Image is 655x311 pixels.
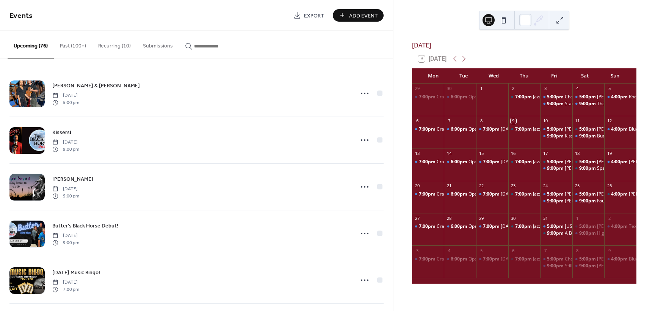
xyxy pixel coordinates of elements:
div: 19 [606,150,612,156]
span: 5:00pm [547,159,565,165]
div: Lizeh Basciano [572,159,605,165]
span: [DATE] [52,232,79,239]
div: High Waters Band [572,230,605,237]
div: 24 [542,183,548,189]
div: 27 [414,215,420,221]
span: 4:00pm [611,256,629,262]
div: [DATE] Music Bingo! [501,126,544,133]
span: Export [304,12,324,20]
div: Wed [479,68,509,84]
div: Crash and Burn [437,256,470,262]
span: 7:00pm [419,223,437,230]
div: [PERSON_NAME] [597,159,633,165]
div: [US_STATE][PERSON_NAME] [565,223,625,230]
span: Butter's Black Horse Debut! [52,222,118,230]
div: Kissers! [540,133,572,139]
div: 6 [414,118,420,124]
div: 13 [414,150,420,156]
div: 5 [478,248,484,253]
div: Crash and Burn [412,126,444,133]
div: Butter's Black Horse Debut! [572,133,605,139]
span: 5:00 pm [52,99,79,106]
button: Add Event [333,9,384,22]
div: Jazz & Blues Night [508,223,541,230]
span: 9:00pm [547,198,565,204]
span: [PERSON_NAME] [52,175,93,183]
div: 3 [542,86,548,92]
div: 7 [542,248,548,253]
div: Open Mic with [PERSON_NAME] [469,126,535,133]
div: 4 [446,248,452,253]
span: 4:00pm [611,159,629,165]
div: Jazz & Blues Night [533,191,571,197]
div: Jazz & Blues Night [533,256,571,262]
div: Wednesday Music Bingo! [476,256,508,262]
div: Crash and Burn [437,159,470,165]
div: 20 [414,183,420,189]
div: 31 [542,215,548,221]
div: 29 [414,86,420,92]
div: Still Picking Country [565,263,606,269]
span: 5:00pm [547,256,565,262]
span: 7:00pm [419,191,437,197]
div: 9 [606,248,612,253]
div: Crash and Burn [412,94,444,100]
span: 7:00pm [419,256,437,262]
span: Kissers! [52,129,71,137]
div: Jazz & Blues Night [508,126,541,133]
div: 11 [575,118,580,124]
div: Open Mic with Johann Burkhardt [444,256,476,262]
span: 5:00pm [579,159,597,165]
div: Brennen Sloan [572,94,605,100]
span: 9:00pm [547,101,565,107]
div: 14 [446,150,452,156]
div: Crash and Burn [412,159,444,165]
div: 7 [446,118,452,124]
span: 6:00pm [451,256,469,262]
span: 5:00 pm [52,193,79,199]
span: 5:00pm [579,256,597,262]
div: Four Lanes Wide [572,198,605,204]
a: Butter's Black Horse Debut! [52,221,118,230]
span: [PERSON_NAME] & [PERSON_NAME] [52,82,140,90]
div: 25 [575,183,580,189]
div: 26 [606,183,612,189]
div: 4 [575,86,580,92]
div: Tue [448,68,479,84]
button: Submissions [137,31,179,58]
span: 5:00pm [547,126,565,133]
div: Open Mic with Joslynn Burford [444,94,476,100]
div: [PERSON_NAME] & The SideStreet Band [565,165,649,172]
div: 29 [478,215,484,221]
div: Charlie Horse [565,94,594,100]
div: Woodhouse Crooks [540,198,572,204]
span: 5:00pm [579,94,597,100]
span: [DATE] [52,279,79,286]
span: 9:00pm [579,165,597,172]
div: Sat [570,68,600,84]
div: 17 [542,150,548,156]
div: 9 [511,118,516,124]
a: Kissers! [52,128,71,137]
span: 7:00pm [515,159,533,165]
span: 4:00pm [611,191,629,197]
div: Jazz & Blues Night [508,191,541,197]
div: Dylan Ireland [572,223,605,230]
span: 5:00pm [547,191,565,197]
div: 28 [446,215,452,221]
span: 4:00pm [611,126,629,133]
span: 6:00pm [451,223,469,230]
div: [PERSON_NAME] [597,223,633,230]
div: Kissers! [565,133,581,139]
div: 1 [575,215,580,221]
span: 9:00pm [579,133,597,139]
span: 6:00pm [451,191,469,197]
span: 5:00pm [579,223,597,230]
div: [PERSON_NAME] [PERSON_NAME] [565,198,637,204]
span: [DATE] [52,139,79,146]
div: Bob Butcher [540,159,572,165]
div: Crash and Burn [437,94,470,100]
div: Jazz & Blues Night [508,94,541,100]
div: Crash and Burn [437,191,470,197]
span: 9:00pm [547,133,565,139]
